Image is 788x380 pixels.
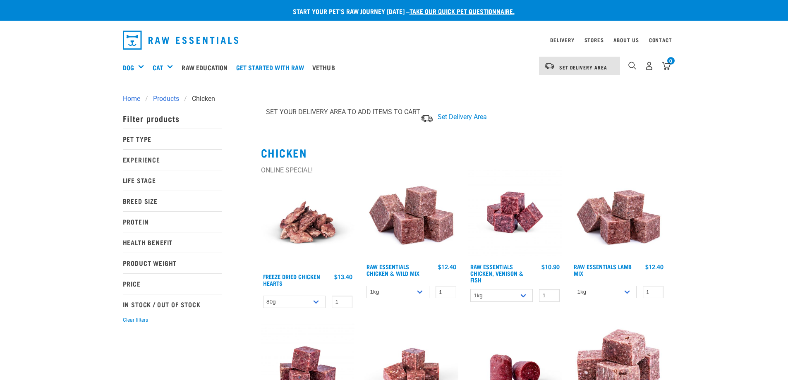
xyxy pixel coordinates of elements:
p: Experience [123,149,222,170]
input: 1 [436,286,456,299]
img: ?1041 RE Lamb Mix 01 [572,165,666,259]
p: Breed Size [123,191,222,211]
a: Contact [649,38,672,41]
p: Price [123,273,222,294]
p: SET YOUR DELIVERY AREA TO ADD ITEMS TO CART [266,107,420,117]
a: Get started with Raw [234,51,310,84]
a: Products [148,94,184,104]
input: 1 [332,296,352,308]
img: home-icon@2x.png [662,62,671,70]
h2: Chicken [261,146,666,159]
a: Delivery [550,38,574,41]
img: Chicken Venison mix 1655 [468,165,562,259]
p: Health Benefit [123,232,222,253]
a: Dog [123,62,134,72]
span: Set Delivery Area [559,66,607,69]
img: van-moving.png [420,114,434,123]
a: take our quick pet questionnaire. [410,9,515,13]
span: Set Delivery Area [438,113,487,121]
p: Product Weight [123,253,222,273]
a: Freeze Dried Chicken Hearts [263,275,320,284]
a: Vethub [310,51,341,84]
a: Raw Education [180,51,234,84]
p: Life Stage [123,170,222,191]
div: $12.40 [438,263,456,270]
button: Clear filters [123,316,148,324]
span: Home [123,94,140,104]
a: Raw Essentials Chicken, Venison & Fish [470,265,523,281]
p: Protein [123,211,222,232]
img: van-moving.png [544,62,555,70]
p: In Stock / Out Of Stock [123,294,222,315]
img: FD Chicken Hearts [261,175,355,269]
a: Raw Essentials Chicken & Wild Mix [366,265,419,275]
a: Stores [584,38,604,41]
input: 1 [643,286,663,299]
a: Raw Essentials Lamb Mix [574,265,632,275]
input: 1 [539,289,560,302]
img: Pile Of Cubed Chicken Wild Meat Mix [364,165,458,259]
a: About Us [613,38,639,41]
nav: dropdown navigation [116,27,672,53]
span: Products [153,94,179,104]
div: 0 [667,57,675,65]
img: Raw Essentials Logo [123,31,239,50]
div: $12.40 [645,263,663,270]
p: Filter products [123,108,222,129]
div: $10.90 [541,263,560,270]
img: user.png [645,62,654,70]
nav: breadcrumbs [123,94,666,104]
div: $13.40 [334,273,352,280]
div: ONLINE SPECIAL! [261,165,355,175]
a: Cat [153,62,163,72]
p: Pet Type [123,129,222,149]
img: home-icon-1@2x.png [628,62,636,69]
a: Home [123,94,145,104]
